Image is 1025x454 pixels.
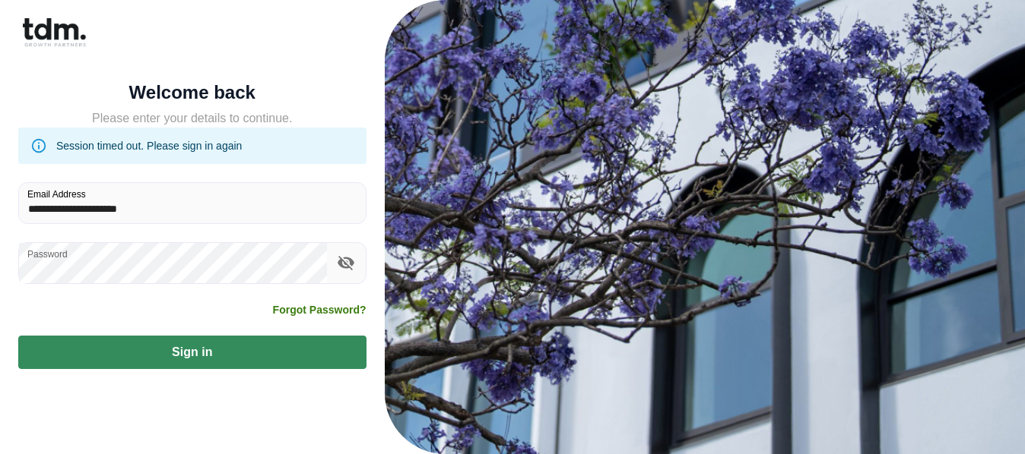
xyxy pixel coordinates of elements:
[18,336,367,369] button: Sign in
[18,109,367,128] h5: Please enter your details to continue.
[27,188,86,200] label: Email Address
[273,302,367,317] a: Forgot Password?
[27,247,68,260] label: Password
[18,85,367,100] h5: Welcome back
[333,250,359,276] button: toggle password visibility
[56,132,242,159] div: Session timed out. Please sign in again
